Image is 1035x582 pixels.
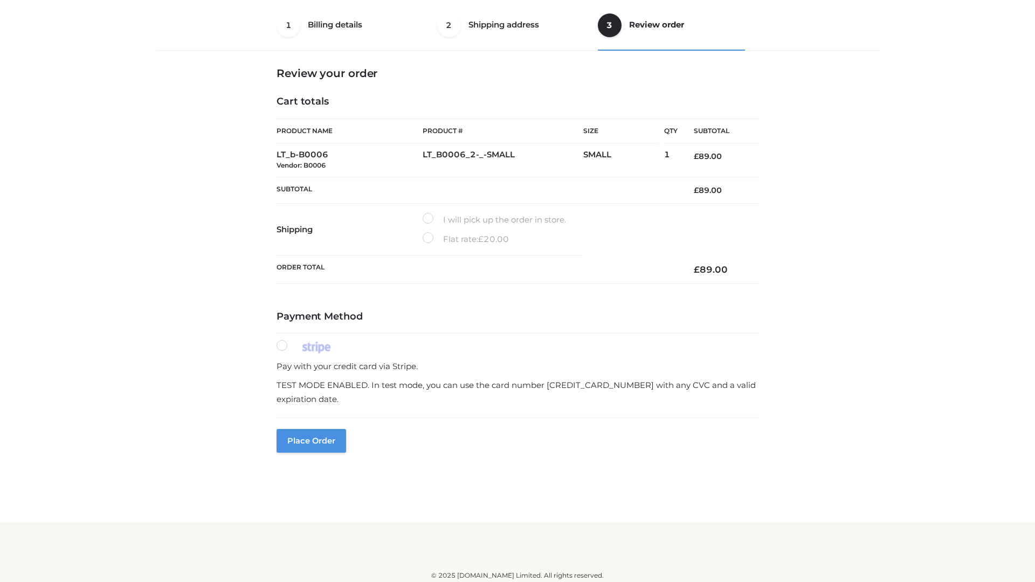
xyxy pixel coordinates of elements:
bdi: 89.00 [694,264,728,275]
label: I will pick up the order in store. [423,213,566,227]
button: Place order [277,429,346,453]
bdi: 20.00 [478,234,509,244]
div: © 2025 [DOMAIN_NAME] Limited. All rights reserved. [160,570,875,581]
p: Pay with your credit card via Stripe. [277,359,758,373]
h4: Payment Method [277,311,758,323]
td: LT_b-B0006 [277,143,423,177]
bdi: 89.00 [694,185,722,195]
span: £ [478,234,484,244]
td: LT_B0006_2-_-SMALL [423,143,583,177]
p: TEST MODE ENABLED. In test mode, you can use the card number [CREDIT_CARD_NUMBER] with any CVC an... [277,378,758,406]
label: Flat rate: [423,232,509,246]
th: Order Total [277,255,678,284]
th: Shipping [277,204,423,255]
h4: Cart totals [277,96,758,108]
th: Subtotal [277,177,678,203]
th: Size [583,119,659,143]
th: Product Name [277,119,423,143]
th: Qty [664,119,678,143]
h3: Review your order [277,67,758,80]
th: Subtotal [678,119,758,143]
td: SMALL [583,143,664,177]
span: £ [694,264,700,275]
small: Vendor: B0006 [277,161,326,169]
span: £ [694,151,699,161]
bdi: 89.00 [694,151,722,161]
span: £ [694,185,699,195]
th: Product # [423,119,583,143]
td: 1 [664,143,678,177]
